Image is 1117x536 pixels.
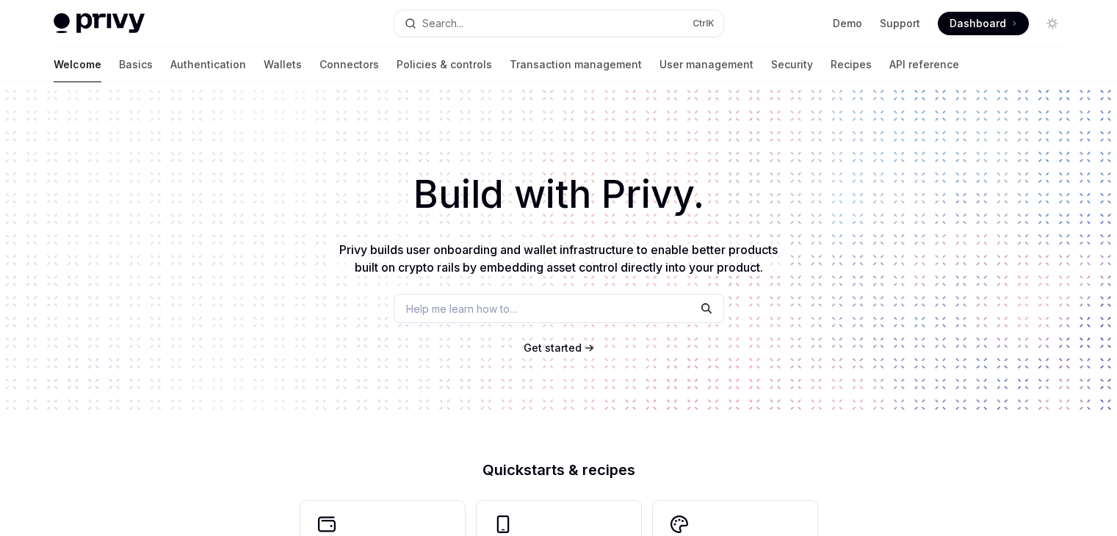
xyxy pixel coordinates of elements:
[938,12,1029,35] a: Dashboard
[264,47,302,82] a: Wallets
[54,13,145,34] img: light logo
[1041,12,1064,35] button: Toggle dark mode
[422,15,463,32] div: Search...
[693,18,715,29] span: Ctrl K
[319,47,379,82] a: Connectors
[771,47,813,82] a: Security
[831,47,872,82] a: Recipes
[833,16,862,31] a: Demo
[889,47,959,82] a: API reference
[880,16,920,31] a: Support
[950,16,1006,31] span: Dashboard
[54,47,101,82] a: Welcome
[394,10,723,37] button: Search...CtrlK
[300,463,817,477] h2: Quickstarts & recipes
[397,47,492,82] a: Policies & controls
[659,47,753,82] a: User management
[339,242,778,275] span: Privy builds user onboarding and wallet infrastructure to enable better products built on crypto ...
[524,341,582,355] a: Get started
[24,166,1093,223] h1: Build with Privy.
[119,47,153,82] a: Basics
[524,341,582,354] span: Get started
[406,301,518,316] span: Help me learn how to…
[510,47,642,82] a: Transaction management
[170,47,246,82] a: Authentication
